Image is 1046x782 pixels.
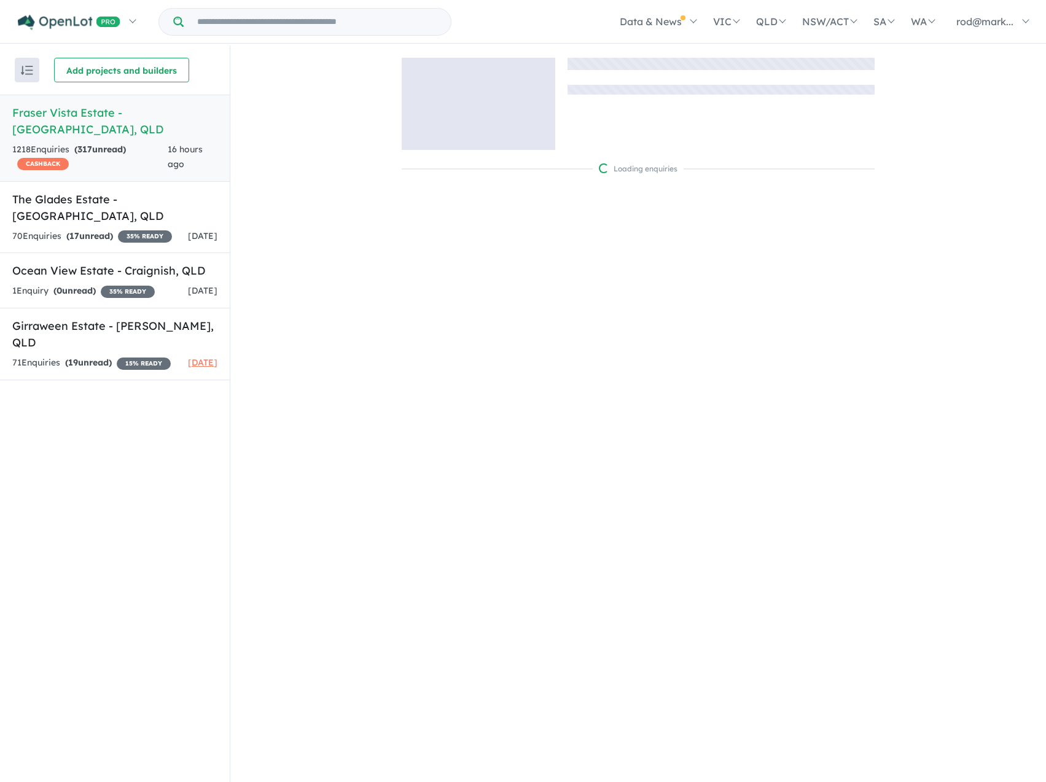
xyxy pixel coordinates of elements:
span: CASHBACK [17,158,69,170]
span: 0 [57,285,62,296]
div: 1218 Enquir ies [12,143,168,172]
span: 17 [69,230,79,241]
div: 71 Enquir ies [12,356,171,370]
input: Try estate name, suburb, builder or developer [186,9,448,35]
span: 16 hours ago [168,144,203,170]
span: [DATE] [188,285,217,296]
img: sort.svg [21,66,33,75]
strong: ( unread) [53,285,96,296]
span: [DATE] [188,230,217,241]
button: Add projects and builders [54,58,189,82]
strong: ( unread) [66,230,113,241]
span: rod@mark... [956,15,1013,28]
strong: ( unread) [74,144,126,155]
span: 35 % READY [118,230,172,243]
span: 15 % READY [117,358,171,370]
span: 19 [68,357,78,368]
h5: The Glades Estate - [GEOGRAPHIC_DATA] , QLD [12,191,217,224]
span: [DATE] [188,357,217,368]
h5: Fraser Vista Estate - [GEOGRAPHIC_DATA] , QLD [12,104,217,138]
div: 1 Enquir y [12,284,155,299]
span: 35 % READY [101,286,155,298]
strong: ( unread) [65,357,112,368]
span: 317 [77,144,92,155]
h5: Girraween Estate - [PERSON_NAME] , QLD [12,318,217,351]
h5: Ocean View Estate - Craignish , QLD [12,262,217,279]
img: Openlot PRO Logo White [18,15,120,30]
div: 70 Enquir ies [12,229,172,244]
div: Loading enquiries [599,163,677,175]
